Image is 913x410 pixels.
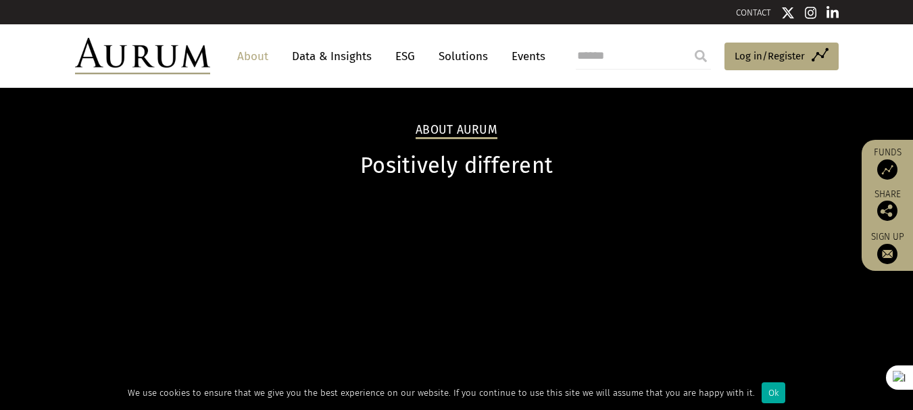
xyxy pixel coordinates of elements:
img: Sign up to our newsletter [877,244,897,264]
img: Share this post [877,201,897,221]
a: About [230,44,275,69]
a: Events [505,44,545,69]
a: ESG [389,44,422,69]
a: Log in/Register [724,43,839,71]
a: CONTACT [736,7,771,18]
img: Instagram icon [805,6,817,20]
a: Data & Insights [285,44,378,69]
a: Solutions [432,44,495,69]
input: Submit [687,43,714,70]
span: Log in/Register [735,48,805,64]
img: Twitter icon [781,6,795,20]
img: Access Funds [877,159,897,180]
div: Share [868,190,906,221]
img: Linkedin icon [826,6,839,20]
h1: Positively different [75,153,839,179]
div: Ok [762,382,785,403]
a: Funds [868,147,906,180]
h2: About Aurum [416,123,497,139]
img: Aurum [75,38,210,74]
a: Sign up [868,231,906,264]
